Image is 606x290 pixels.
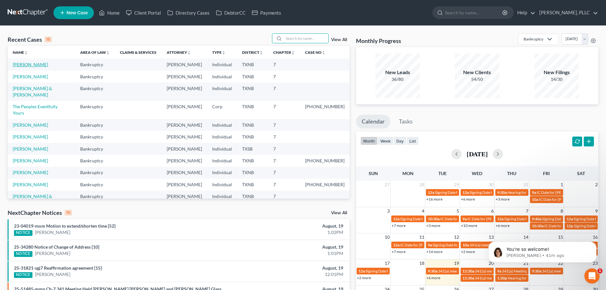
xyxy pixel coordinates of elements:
[475,276,536,280] span: 341(a) meeting for [PERSON_NAME]
[496,197,510,202] a: +3 more
[504,216,561,221] span: Signing Date for [PERSON_NAME]
[238,250,343,257] div: 1:01PM
[13,50,28,55] a: Nameunfold_more
[524,36,543,42] div: Bankruptcy
[115,46,162,59] th: Claims & Services
[291,51,295,55] i: unfold_more
[497,216,504,221] span: 12a
[207,82,237,101] td: Individual
[238,265,343,271] div: August, 19
[237,167,268,179] td: TXNB
[80,50,110,55] a: Area of Lawunfold_more
[268,82,300,101] td: 7
[356,37,401,45] h3: Monthly Progress
[369,171,378,176] span: Sun
[162,191,207,209] td: [PERSON_NAME]
[14,251,32,257] div: NOTICE
[207,167,237,179] td: Individual
[249,7,284,18] a: Payments
[14,223,115,229] a: 23-04019-mxm Motion to extend/shorten time [52]
[479,228,606,273] iframe: Intercom notifications message
[366,269,422,273] span: Signing Date for [PERSON_NAME]
[207,59,237,70] td: Individual
[595,181,598,188] span: 2
[268,101,300,119] td: 7
[75,71,115,82] td: Bankruptcy
[463,276,474,280] span: 11:30a
[75,179,115,190] td: Bankruptcy
[393,216,400,221] span: 12a
[75,82,115,101] td: Bankruptcy
[268,131,300,143] td: 7
[300,101,350,119] td: [PHONE_NUMBER]
[426,223,440,228] a: +3 more
[106,51,110,55] i: unfold_more
[75,167,115,179] td: Bankruptcy
[419,233,425,241] span: 11
[470,190,526,195] span: Signing Date for [PERSON_NAME]
[13,122,48,128] a: [PERSON_NAME]
[438,171,447,176] span: Tue
[284,34,328,43] input: Search by name...
[532,197,538,202] span: 10a
[421,207,425,215] span: 4
[237,101,268,119] td: TXNB
[237,59,268,70] td: TXNB
[384,259,390,267] span: 17
[207,101,237,119] td: Corp
[456,207,460,215] span: 5
[237,143,268,155] td: TXSB
[359,269,365,273] span: 12a
[13,86,52,97] a: [PERSON_NAME] & [PERSON_NAME]
[75,101,115,119] td: Bankruptcy
[13,134,48,139] a: [PERSON_NAME]
[532,223,544,228] span: 10:30a
[259,51,263,55] i: unfold_more
[507,190,591,195] span: Hearing for [PERSON_NAME] & [PERSON_NAME]
[497,276,507,280] span: 1:30p
[187,51,191,55] i: unfold_more
[567,216,573,221] span: 12a
[222,51,226,55] i: unfold_more
[419,181,425,188] span: 28
[542,269,603,273] span: 341(a) meeting for [PERSON_NAME]
[13,158,48,163] a: [PERSON_NAME]
[164,7,213,18] a: Directory Cases
[393,243,400,247] span: 12a
[407,137,419,145] button: list
[577,171,585,176] span: Sat
[455,69,499,76] div: New Clients
[207,155,237,166] td: Individual
[392,223,406,228] a: +7 more
[75,143,115,155] td: Bankruptcy
[8,209,72,216] div: NextChapter Notices
[497,269,501,273] span: 9a
[356,115,390,129] a: Calendar
[470,243,531,247] span: 341(a) meeting for [PERSON_NAME]
[384,233,390,241] span: 10
[207,179,237,190] td: Individual
[438,269,499,273] span: 341(a) meeting for [PERSON_NAME]
[207,191,237,209] td: Individual
[207,119,237,131] td: Individual
[453,181,460,188] span: 29
[514,7,535,18] a: Help
[96,7,123,18] a: Home
[384,181,390,188] span: 27
[162,71,207,82] td: [PERSON_NAME]
[426,197,442,202] a: +16 more
[595,207,598,215] span: 9
[162,143,207,155] td: [PERSON_NAME]
[491,207,494,215] span: 6
[162,82,207,101] td: [PERSON_NAME]
[305,50,325,55] a: Case Nounfold_more
[488,181,494,188] span: 30
[534,69,579,76] div: New Filings
[428,243,432,247] span: 9a
[560,207,564,215] span: 8
[453,233,460,241] span: 12
[13,62,48,67] a: [PERSON_NAME]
